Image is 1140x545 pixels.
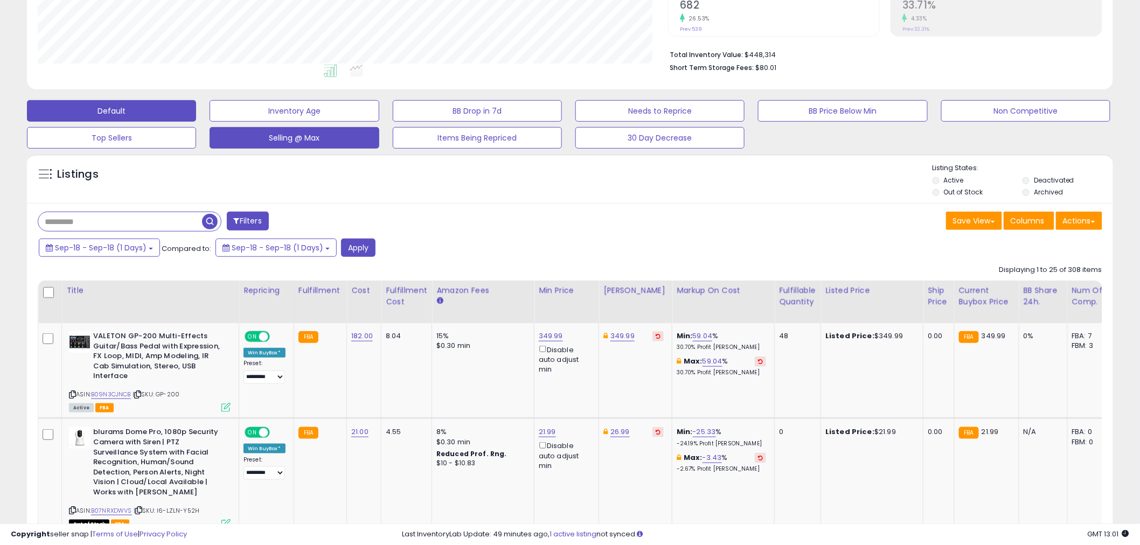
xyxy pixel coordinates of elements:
[69,427,91,449] img: 31KO92CqBAL._SL40_.jpg
[134,506,199,515] span: | SKU: I6-LZLN-Y52H
[210,127,379,149] button: Selling @ Max
[999,265,1102,275] div: Displaying 1 to 25 of 308 items
[386,285,427,308] div: Fulfillment Cost
[933,163,1113,173] p: Listing States:
[603,285,668,296] div: [PERSON_NAME]
[825,427,874,437] b: Listed Price:
[928,427,946,437] div: 0.00
[402,529,1129,540] div: Last InventoryLab Update: 49 minutes ago, not synced.
[69,403,94,413] span: All listings currently available for purchase on Amazon
[825,427,915,437] div: $21.99
[95,403,114,413] span: FBA
[298,285,342,296] div: Fulfillment
[227,212,269,230] button: Filters
[677,285,770,296] div: Markup on Cost
[341,239,376,257] button: Apply
[246,428,259,437] span: ON
[298,331,318,343] small: FBA
[393,127,562,149] button: Items Being Repriced
[902,26,929,32] small: Prev: 32.31%
[69,331,231,411] div: ASIN:
[351,331,373,341] a: 182.00
[386,331,423,341] div: 8.04
[1024,331,1059,341] div: 0%
[677,440,766,448] p: -24.19% Profit [PERSON_NAME]
[1011,215,1045,226] span: Columns
[55,242,147,253] span: Sep-18 - Sep-18 (1 Days)
[244,444,286,453] div: Win BuyBox *
[928,331,946,341] div: 0.00
[670,50,743,59] b: Total Inventory Value:
[436,459,526,468] div: $10 - $10.83
[703,452,722,463] a: -3.43
[11,529,187,540] div: seller snap | |
[244,360,286,384] div: Preset:
[825,331,874,341] b: Listed Price:
[677,427,693,437] b: Min:
[1004,212,1054,230] button: Columns
[92,529,138,539] a: Terms of Use
[244,285,289,296] div: Repricing
[575,127,745,149] button: 30 Day Decrease
[1034,187,1063,197] label: Archived
[1072,437,1108,447] div: FBM: 0
[268,428,286,437] span: OFF
[779,331,812,341] div: 48
[677,465,766,473] p: -2.67% Profit [PERSON_NAME]
[677,369,766,376] p: 30.70% Profit [PERSON_NAME]
[944,187,983,197] label: Out of Stock
[677,357,766,376] div: %
[670,63,754,72] b: Short Term Storage Fees:
[575,100,745,122] button: Needs to Reprice
[1024,285,1063,308] div: BB Share 24h.
[436,427,526,437] div: 8%
[268,332,286,341] span: OFF
[436,296,443,306] small: Amazon Fees.
[907,15,927,23] small: 4.33%
[436,341,526,351] div: $0.30 min
[1056,212,1102,230] button: Actions
[1072,427,1108,437] div: FBA: 0
[539,427,556,437] a: 21.99
[216,239,337,257] button: Sep-18 - Sep-18 (1 Days)
[57,167,99,182] h5: Listings
[436,285,530,296] div: Amazon Fees
[610,427,630,437] a: 26.99
[755,62,776,73] span: $80.01
[670,47,1094,60] li: $448,314
[693,331,713,341] a: 59.04
[27,127,196,149] button: Top Sellers
[825,331,915,341] div: $349.99
[436,437,526,447] div: $0.30 min
[351,427,369,437] a: 21.00
[244,456,286,480] div: Preset:
[677,453,766,473] div: %
[550,529,597,539] a: 1 active listing
[677,331,693,341] b: Min:
[1034,176,1074,185] label: Deactivated
[393,100,562,122] button: BB Drop in 7d
[539,285,594,296] div: Min Price
[162,243,211,254] span: Compared to:
[244,348,286,358] div: Win BuyBox *
[825,285,919,296] div: Listed Price
[610,331,635,341] a: 349.99
[386,427,423,437] div: 4.55
[684,356,703,366] b: Max:
[539,331,563,341] a: 349.99
[946,212,1002,230] button: Save View
[779,285,816,308] div: Fulfillable Quantity
[91,506,132,515] a: B07NRXDWVS
[982,427,999,437] span: 21.99
[703,356,722,367] a: 59.04
[39,239,160,257] button: Sep-18 - Sep-18 (1 Days)
[928,285,949,308] div: Ship Price
[436,331,526,341] div: 15%
[436,449,507,458] b: Reduced Prof. Rng.
[959,427,979,439] small: FBA
[1072,341,1108,351] div: FBM: 3
[93,427,224,500] b: blurams Dome Pro, 1080p Security Camera with Siren | PTZ Surveillance System with Facial Recognit...
[539,344,590,374] div: Disable auto adjust min
[672,281,775,323] th: The percentage added to the cost of goods (COGS) that forms the calculator for Min & Max prices.
[684,452,703,463] b: Max:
